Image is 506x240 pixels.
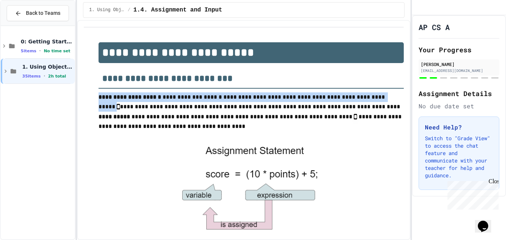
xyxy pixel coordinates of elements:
[44,73,45,79] span: •
[421,61,497,68] div: [PERSON_NAME]
[419,22,450,32] h1: AP CS A
[419,45,499,55] h2: Your Progress
[425,123,493,132] h3: Need Help?
[133,6,222,14] span: 1.4. Assignment and Input
[89,7,125,13] span: 1. Using Objects and Methods
[44,49,70,53] span: No time set
[22,63,73,70] span: 1. Using Objects and Methods
[419,88,499,99] h2: Assignment Details
[445,178,499,210] iframe: chat widget
[26,9,60,17] span: Back to Teams
[7,5,69,21] button: Back to Teams
[39,48,41,54] span: •
[425,135,493,179] p: Switch to "Grade View" to access the chat feature and communicate with your teacher for help and ...
[419,102,499,111] div: No due date set
[475,210,499,233] iframe: chat widget
[421,68,497,73] div: [EMAIL_ADDRESS][DOMAIN_NAME]
[128,7,130,13] span: /
[21,38,73,45] span: 0: Getting Started
[3,3,51,47] div: Chat with us now!Close
[21,49,36,53] span: 5 items
[48,74,66,79] span: 2h total
[22,74,41,79] span: 35 items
